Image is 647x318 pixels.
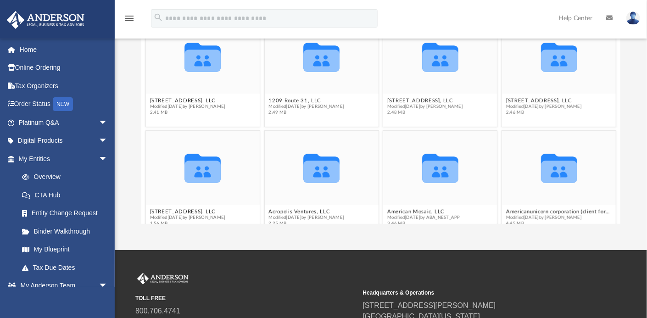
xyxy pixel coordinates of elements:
[150,110,226,116] span: 2.41 MB
[363,301,496,309] a: [STREET_ADDRESS][PERSON_NAME]
[150,215,226,221] span: Modified [DATE] by [PERSON_NAME]
[387,215,460,221] span: Modified [DATE] by ABA_NEST_APP
[6,132,122,150] a: Digital Productsarrow_drop_down
[13,222,122,240] a: Binder Walkthrough
[6,40,122,59] a: Home
[99,150,117,168] span: arrow_drop_down
[99,277,117,296] span: arrow_drop_down
[506,221,612,227] span: 4.45 MB
[141,16,620,224] div: grid
[4,11,87,29] img: Anderson Advisors Platinum Portal
[135,273,190,285] img: Anderson Advisors Platinum Portal
[626,11,640,25] img: User Pic
[387,104,463,110] span: Modified [DATE] by [PERSON_NAME]
[135,294,357,302] small: TOLL FREE
[6,277,117,295] a: My Anderson Teamarrow_drop_down
[53,97,73,111] div: NEW
[506,110,582,116] span: 2.46 MB
[506,209,612,215] button: Americanunicorn corporation (client formed)
[363,289,584,297] small: Headquarters & Operations
[99,132,117,151] span: arrow_drop_down
[13,186,122,204] a: CTA Hub
[150,98,226,104] button: [STREET_ADDRESS], LLC
[268,98,344,104] button: 1209 Route 31, LLC
[124,17,135,24] a: menu
[13,258,122,277] a: Tax Due Dates
[13,240,117,259] a: My Blueprint
[6,113,122,132] a: Platinum Q&Aarrow_drop_down
[6,77,122,95] a: Tax Organizers
[268,110,344,116] span: 2.49 MB
[13,168,122,186] a: Overview
[6,59,122,77] a: Online Ordering
[268,215,344,221] span: Modified [DATE] by [PERSON_NAME]
[387,110,463,116] span: 2.48 MB
[6,150,122,168] a: My Entitiesarrow_drop_down
[6,95,122,114] a: Order StatusNEW
[150,209,226,215] button: [STREET_ADDRESS], LLC
[268,221,344,227] span: 2.25 MB
[387,98,463,104] button: [STREET_ADDRESS], LLC
[506,215,612,221] span: Modified [DATE] by [PERSON_NAME]
[124,13,135,24] i: menu
[268,209,344,215] button: Acropolis Ventures, LLC
[387,209,460,215] button: American Mosaic, LLC
[150,104,226,110] span: Modified [DATE] by [PERSON_NAME]
[99,113,117,132] span: arrow_drop_down
[153,12,163,22] i: search
[387,221,460,227] span: 3.46 MB
[506,104,582,110] span: Modified [DATE] by [PERSON_NAME]
[506,98,582,104] button: [STREET_ADDRESS], LLC
[150,221,226,227] span: 1.56 MB
[13,204,122,223] a: Entity Change Request
[268,104,344,110] span: Modified [DATE] by [PERSON_NAME]
[135,307,180,315] a: 800.706.4741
